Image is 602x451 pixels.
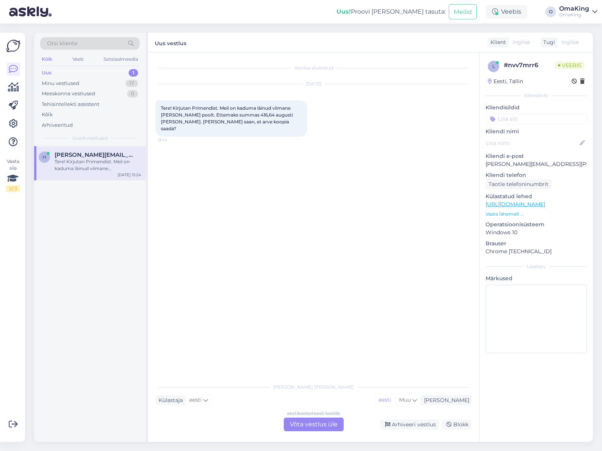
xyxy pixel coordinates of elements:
font: [DATE] 15:24 [118,172,141,177]
span: helen.neudorf@primend.com [55,151,134,158]
font: Vaata siia [7,158,19,171]
font: Tere! Kirjutan Primendist. Meil on kaduma läinud viimane [PERSON_NAME] poolt. Ettemaks summas 416... [55,159,137,199]
font: / 3 [12,186,17,191]
font: keelest [298,410,314,416]
font: Kliendi telefon [486,172,526,178]
font: Klient [490,39,506,46]
font: Operatsioonisüsteem [486,221,544,228]
font: Veebis [562,62,582,69]
font: eesti [287,410,298,416]
a: OmaKingOmaKing [559,6,597,18]
font: Meeskonna vestlused [42,90,95,96]
font: eesti keelde [314,410,340,416]
font: Kliendi nimi [486,128,519,135]
font: Kliendiinfo [524,93,549,98]
font: Uued vestlused [72,135,108,141]
font: Inglise [561,39,579,46]
font: Minu vestlused [42,80,79,86]
font: 17 [129,80,134,86]
font: Vestlus alustatud [294,65,333,71]
font: 2 [9,186,12,191]
font: Uus [42,69,52,76]
font: Blokk [453,421,468,428]
font: Uus vestlus [155,40,186,47]
font: Brauser [486,240,506,247]
font: Märkused [486,275,512,282]
font: Chrome [TECHNICAL_ID] [486,248,552,255]
font: 0 [131,90,134,96]
font: [PERSON_NAME] [PERSON_NAME] [273,384,354,390]
input: Lisa nimi [486,139,578,147]
font: Tere! Kirjutan Primendist. Meil on kaduma läinud viimane [PERSON_NAME] poolt. Ettemaks summas 416... [161,105,294,131]
font: Otsi kliente [47,40,77,47]
font: [DATE] [306,81,322,87]
font: O [549,9,553,14]
font: # [504,61,508,69]
font: Külastatud lehed [486,193,532,200]
font: Kõik [42,111,53,117]
font: Võta vestlus üle [290,421,338,428]
button: Meilid [449,4,477,19]
font: Taotle telefoninumbrit [489,181,549,188]
font: OmaKing [559,12,581,17]
font: Eesti, Tallin [494,78,523,85]
input: Lisa silt [486,113,587,125]
font: Kliendisildid [486,104,520,111]
font: eesti [379,396,391,403]
font: Proovi [PERSON_NAME] tasuta: [351,8,446,15]
font: nvv7mrr6 [508,61,538,69]
font: OmaKing [559,5,589,12]
font: Arhiveeri vestlus [392,421,436,428]
font: Meilid [454,8,472,16]
font: 15:24 [158,137,167,142]
font: Tehisintellekti assistent [42,101,99,107]
font: Veeb [72,56,83,62]
font: Windows 10 [486,229,517,236]
font: [PERSON_NAME][EMAIL_ADDRESS][PERSON_NAME][DOMAIN_NAME] [55,151,258,158]
font: Kõik [42,56,52,62]
font: Tugi [543,39,555,46]
font: Veebis [501,8,521,15]
font: l [492,63,495,69]
font: [PERSON_NAME] [424,397,469,404]
font: Muu [399,396,411,403]
font: 1 [132,69,134,76]
font: Lisatasu [527,263,545,269]
font: Kliendi e-post [486,153,524,159]
font: h [42,154,46,160]
font: Uus! [336,8,351,15]
font: Inglise [512,39,530,46]
font: Arhiveeritud [42,122,73,128]
font: Sotsiaalmeedia [104,56,138,62]
font: Vaata lähemalt ... [486,211,524,217]
font: eesti [189,396,202,403]
img: Askly logo [6,39,20,53]
font: Külastaja [159,397,183,404]
a: [URL][DOMAIN_NAME] [486,201,545,208]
